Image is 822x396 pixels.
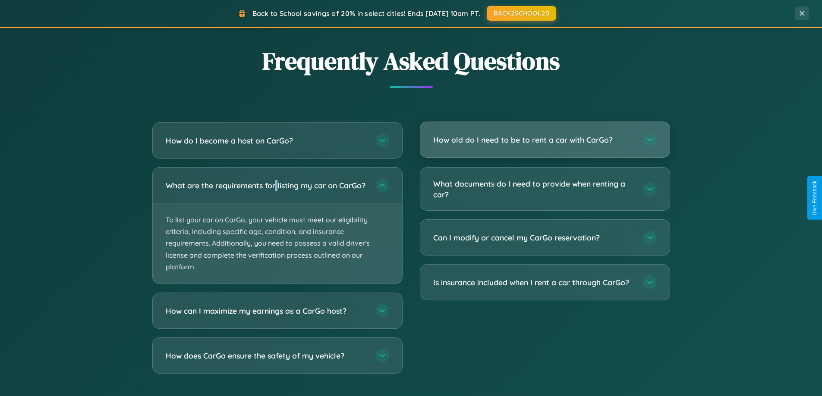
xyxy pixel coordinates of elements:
h3: Is insurance included when I rent a car through CarGo? [433,277,634,288]
h3: How does CarGo ensure the safety of my vehicle? [166,350,367,361]
p: To list your car on CarGo, your vehicle must meet our eligibility criteria, including specific ag... [153,203,402,284]
button: BACK2SCHOOL20 [487,6,556,21]
h3: How old do I need to be to rent a car with CarGo? [433,134,634,145]
h3: Can I modify or cancel my CarGo reservation? [433,232,634,243]
h2: Frequently Asked Questions [152,44,670,78]
div: Give Feedback [812,181,818,215]
h3: How do I become a host on CarGo? [166,135,367,146]
span: Back to School savings of 20% in select cities! Ends [DATE] 10am PT. [252,9,480,18]
h3: How can I maximize my earnings as a CarGo host? [166,306,367,316]
h3: What documents do I need to provide when renting a car? [433,178,634,200]
h3: What are the requirements for listing my car on CarGo? [166,180,367,191]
